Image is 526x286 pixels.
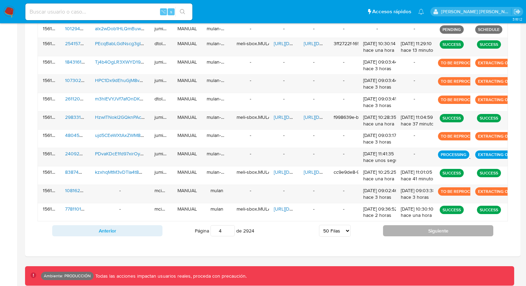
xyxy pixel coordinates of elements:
span: 3.161.2 [512,16,523,22]
p: edwin.alonso@mercadolibre.com.co [441,8,511,15]
span: Accesos rápidos [372,8,411,15]
p: Todas las acciones impactan usuarios reales, proceda con precaución. [94,273,247,279]
span: s [170,8,172,15]
a: Salir [513,8,521,15]
a: Notificaciones [418,9,424,15]
span: ⌥ [161,8,166,15]
button: search-icon [175,7,190,17]
p: Ambiente: PRODUCCIÓN [44,275,91,277]
input: Buscar usuario o caso... [25,7,192,16]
